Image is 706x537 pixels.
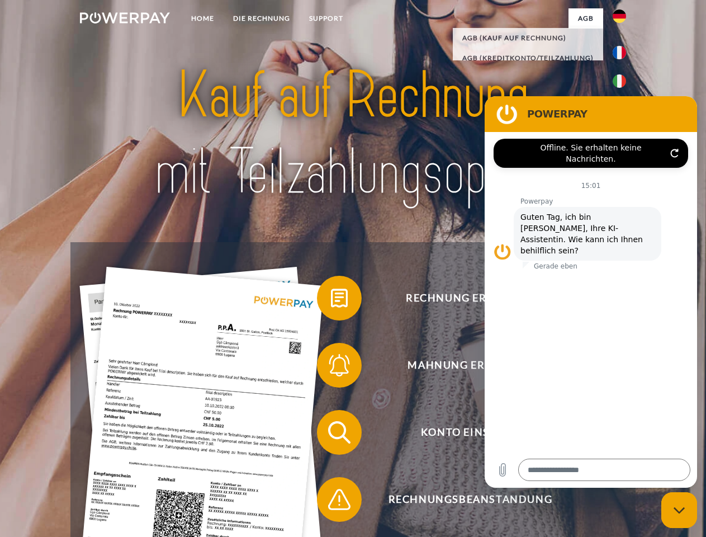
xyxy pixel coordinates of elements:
a: AGB (Kreditkonto/Teilzahlung) [453,48,603,68]
img: fr [613,46,626,59]
span: Rechnungsbeanstandung [333,477,607,522]
span: Mahnung erhalten? [333,343,607,388]
span: Konto einsehen [333,410,607,455]
a: SUPPORT [300,8,353,29]
img: de [613,10,626,23]
button: Rechnung erhalten? [317,276,608,321]
img: qb_bill.svg [325,284,353,312]
a: DIE RECHNUNG [224,8,300,29]
iframe: Schaltfläche zum Öffnen des Messaging-Fensters; Konversation läuft [661,492,697,528]
button: Mahnung erhalten? [317,343,608,388]
img: it [613,74,626,88]
span: Rechnung erhalten? [333,276,607,321]
img: title-powerpay_de.svg [107,54,599,214]
img: logo-powerpay-white.svg [80,12,170,23]
button: Konto einsehen [317,410,608,455]
button: Rechnungsbeanstandung [317,477,608,522]
a: Home [182,8,224,29]
a: agb [568,8,603,29]
img: qb_bell.svg [325,351,353,379]
img: qb_warning.svg [325,486,353,514]
iframe: Messaging-Fenster [485,96,697,488]
a: AGB (Kauf auf Rechnung) [453,28,603,48]
img: qb_search.svg [325,418,353,446]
